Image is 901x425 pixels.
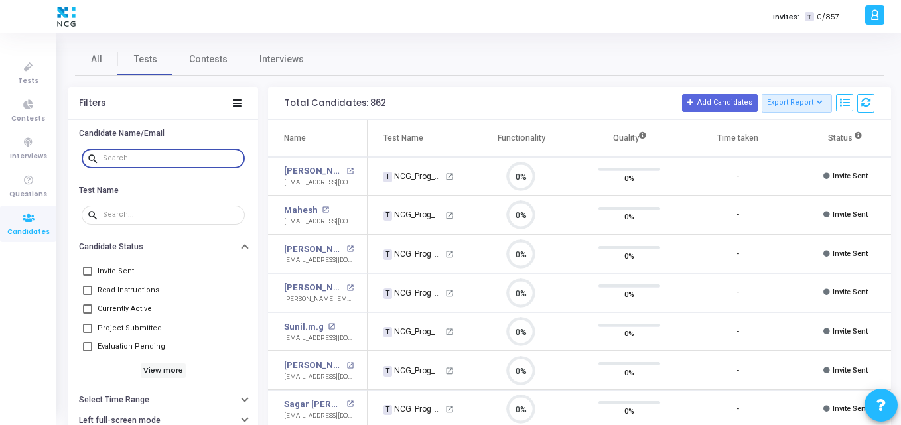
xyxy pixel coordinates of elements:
[346,400,354,408] mat-icon: open_in_new
[445,367,454,375] mat-icon: open_in_new
[383,170,443,182] div: NCG_Prog_JavaFS_2025_Test
[284,281,343,294] a: [PERSON_NAME]
[54,3,79,30] img: logo
[805,12,813,22] span: T
[284,243,343,256] a: [PERSON_NAME]
[284,294,354,304] div: [PERSON_NAME][EMAIL_ADDRESS][DOMAIN_NAME]
[322,206,329,213] mat-icon: open_in_new
[383,326,443,337] div: NCG_Prog_JavaFS_2025_Test
[91,52,102,66] span: All
[736,249,739,260] div: -
[624,249,634,263] span: 0%
[7,227,50,238] span: Candidates
[624,327,634,340] span: 0%
[346,284,354,292] mat-icon: open_in_new
[68,180,258,200] button: Test Name
[18,76,38,87] span: Tests
[383,366,392,377] span: T
[189,52,228,66] span: Contests
[833,327,868,335] span: Invite Sent
[87,152,103,164] mat-icon: search
[383,248,443,260] div: NCG_Prog_JavaFS_2025_Test
[346,362,354,369] mat-icon: open_in_new
[68,237,258,257] button: Candidate Status
[346,168,354,175] mat-icon: open_in_new
[467,120,575,157] th: Functionality
[736,365,739,377] div: -
[717,131,758,145] div: Time taken
[103,211,240,219] input: Search...
[98,301,152,317] span: Currently Active
[682,94,758,111] button: Add Candidates
[383,405,392,416] span: T
[284,164,343,178] a: [PERSON_NAME]
[284,131,306,145] div: Name
[259,52,304,66] span: Interviews
[624,288,634,301] span: 0%
[98,263,134,279] span: Invite Sent
[383,327,392,337] span: T
[833,366,868,375] span: Invite Sent
[833,172,868,180] span: Invite Sent
[285,98,386,109] div: Total Candidates: 862
[79,98,105,109] div: Filters
[68,390,258,410] button: Select Time Range
[141,363,186,378] h6: View more
[383,365,443,377] div: NCG_Prog_JavaFS_2025_Test
[98,339,165,355] span: Evaluation Pending
[79,242,143,252] h6: Candidate Status
[79,186,119,196] h6: Test Name
[833,404,868,413] span: Invite Sent
[445,250,454,259] mat-icon: open_in_new
[445,212,454,220] mat-icon: open_in_new
[833,288,868,296] span: Invite Sent
[284,320,324,334] a: Sunil.m.g
[762,94,833,113] button: Export Report
[284,334,354,343] div: [EMAIL_ADDRESS][DOMAIN_NAME]
[284,372,354,382] div: [EMAIL_ADDRESS][DOMAIN_NAME]
[284,398,343,411] a: Sagar [PERSON_NAME]
[103,154,240,162] input: Search...
[833,210,868,219] span: Invite Sent
[736,171,739,182] div: -
[284,411,354,421] div: [EMAIL_ADDRESS][DOMAIN_NAME]
[445,289,454,298] mat-icon: open_in_new
[773,11,799,23] label: Invites:
[833,249,868,258] span: Invite Sent
[736,404,739,415] div: -
[383,249,392,260] span: T
[736,326,739,337] div: -
[445,405,454,414] mat-icon: open_in_new
[575,120,683,157] th: Quality
[736,287,739,298] div: -
[383,209,443,221] div: NCG_Prog_JavaFS_2025_Test
[284,217,354,227] div: [EMAIL_ADDRESS][DOMAIN_NAME]
[79,395,149,405] h6: Select Time Range
[98,282,159,298] span: Read Instructions
[10,151,47,162] span: Interviews
[383,403,443,415] div: NCG_Prog_JavaFS_2025_Test
[445,328,454,336] mat-icon: open_in_new
[284,178,354,188] div: [EMAIL_ADDRESS][DOMAIN_NAME]
[284,359,343,372] a: [PERSON_NAME]
[624,171,634,184] span: 0%
[87,209,103,221] mat-icon: search
[624,404,634,418] span: 0%
[736,210,739,221] div: -
[328,323,335,330] mat-icon: open_in_new
[817,11,839,23] span: 0/857
[383,288,392,299] span: T
[134,52,157,66] span: Tests
[383,172,392,182] span: T
[284,204,318,217] a: Mahesh
[624,210,634,223] span: 0%
[79,129,165,139] h6: Candidate Name/Email
[68,123,258,144] button: Candidate Name/Email
[792,120,900,157] th: Status
[383,211,392,221] span: T
[346,245,354,253] mat-icon: open_in_new
[383,287,443,299] div: NCG_Prog_JavaFS_2025_Test
[9,189,47,200] span: Questions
